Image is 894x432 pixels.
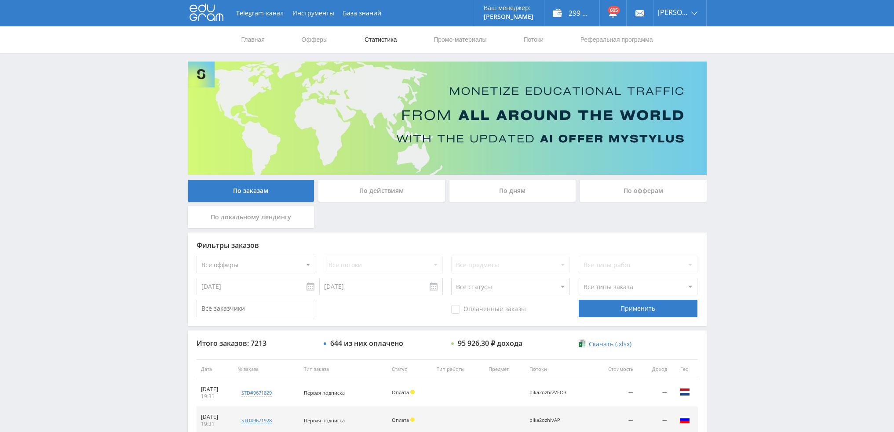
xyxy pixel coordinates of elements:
[330,339,403,347] div: 644 из них оплачено
[188,62,707,175] img: Banner
[638,359,671,379] th: Доход
[304,389,345,396] span: Первая подписка
[449,180,576,202] div: По дням
[301,26,329,53] a: Офферы
[364,26,398,53] a: Статистика
[433,26,487,53] a: Промо-материалы
[658,9,689,16] span: [PERSON_NAME]
[529,417,569,423] div: pika2ozhivAP
[197,300,315,317] input: Все заказчики
[525,359,590,379] th: Потоки
[458,339,522,347] div: 95 926,30 ₽ дохода
[679,387,690,397] img: nld.png
[201,386,229,393] div: [DATE]
[188,180,314,202] div: По заказам
[197,359,233,379] th: Дата
[410,417,415,422] span: Холд
[201,421,229,428] div: 19:31
[299,359,387,379] th: Тип заказа
[679,414,690,425] img: rus.png
[671,359,698,379] th: Гео
[392,389,409,396] span: Оплата
[529,390,569,396] div: pika2ozhivVEO3
[387,359,432,379] th: Статус
[188,206,314,228] div: По локальному лендингу
[579,340,631,349] a: Скачать (.xlsx)
[432,359,484,379] th: Тип работы
[197,339,315,347] div: Итого заказов: 7213
[241,417,272,424] div: std#9671928
[590,359,638,379] th: Стоимость
[304,417,345,424] span: Первая подписка
[580,26,654,53] a: Реферальная программа
[451,305,526,314] span: Оплаченные заказы
[484,4,533,11] p: Ваш менеджер:
[241,389,272,396] div: std#9671829
[590,379,638,407] td: —
[579,300,697,317] div: Применить
[318,180,445,202] div: По действиям
[233,359,299,379] th: № заказа
[241,26,266,53] a: Главная
[522,26,544,53] a: Потоки
[580,180,707,202] div: По офферам
[201,393,229,400] div: 19:31
[392,417,409,423] span: Оплата
[410,390,415,394] span: Холд
[201,414,229,421] div: [DATE]
[484,359,525,379] th: Предмет
[579,339,586,348] img: xlsx
[484,13,533,20] p: [PERSON_NAME]
[638,379,671,407] td: —
[589,341,631,348] span: Скачать (.xlsx)
[197,241,698,249] div: Фильтры заказов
